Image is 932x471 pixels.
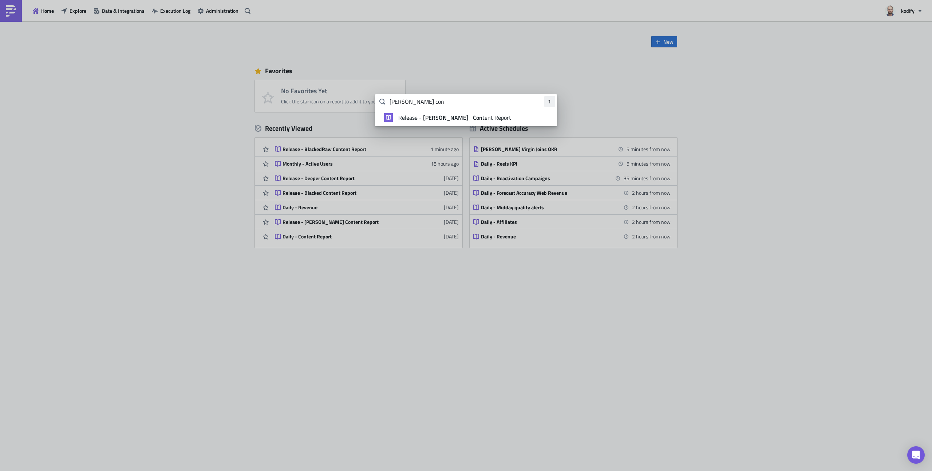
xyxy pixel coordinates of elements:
strong: [PERSON_NAME] [422,113,470,122]
span: 1 [548,98,552,105]
span: Release - tent Report [398,114,511,121]
input: Search for reports... [375,94,557,109]
div: Open Intercom Messenger [907,446,925,464]
strong: Con [471,113,482,122]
